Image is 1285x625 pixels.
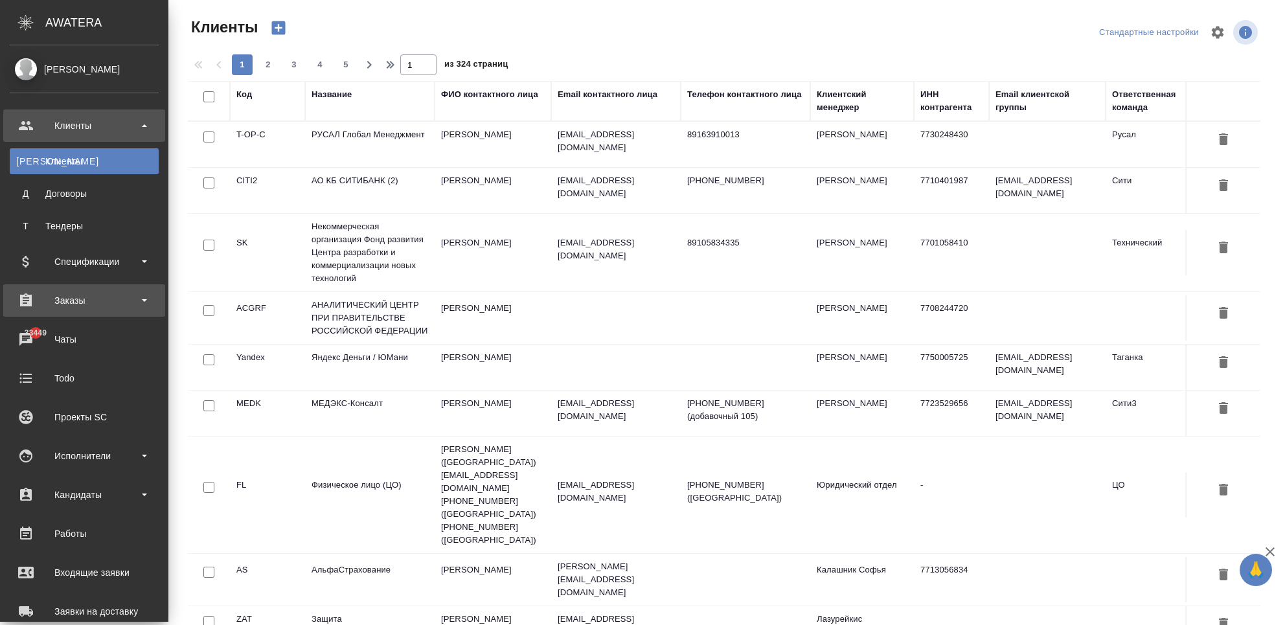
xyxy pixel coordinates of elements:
td: АО КБ СИТИБАНК (2) [305,168,435,213]
div: Заказы [10,291,159,310]
p: 89105834335 [687,236,804,249]
span: 3 [284,58,304,71]
td: ACGRF [230,295,305,341]
span: Настроить таблицу [1202,17,1233,48]
p: [EMAIL_ADDRESS][DOMAIN_NAME] [558,236,674,262]
td: 7730248430 [914,122,989,167]
a: 33449Чаты [3,323,165,356]
span: 4 [310,58,330,71]
div: Email контактного лица [558,88,657,101]
p: [PHONE_NUMBER] [687,174,804,187]
td: [PERSON_NAME] [435,391,551,436]
td: Некоммерческая организация Фонд развития Центра разработки и коммерциализации новых технологий [305,214,435,291]
button: 3 [284,54,304,75]
td: CITI2 [230,168,305,213]
a: Todo [3,362,165,394]
td: Яндекс Деньги / ЮМани [305,345,435,390]
td: [PERSON_NAME] ([GEOGRAPHIC_DATA]) [EMAIL_ADDRESS][DOMAIN_NAME] [PHONE_NUMBER] ([GEOGRAPHIC_DATA])... [435,437,551,553]
td: 7701058410 [914,230,989,275]
td: [PERSON_NAME] [435,295,551,341]
div: Работы [10,524,159,543]
td: [PERSON_NAME] [435,345,551,390]
button: Удалить [1212,479,1234,503]
td: [EMAIL_ADDRESS][DOMAIN_NAME] [989,168,1106,213]
div: Клиенты [10,116,159,135]
p: [PHONE_NUMBER] ([GEOGRAPHIC_DATA]) [687,479,804,505]
td: Yandex [230,345,305,390]
div: Чаты [10,330,159,349]
div: Исполнители [10,446,159,466]
div: Название [312,88,352,101]
td: Сити3 [1106,391,1209,436]
td: Сити [1106,168,1209,213]
div: ФИО контактного лица [441,88,538,101]
div: Входящие заявки [10,563,159,582]
td: [PERSON_NAME] [810,122,914,167]
td: РУСАЛ Глобал Менеджмент [305,122,435,167]
span: 🙏 [1245,556,1267,584]
td: Физическое лицо (ЦО) [305,472,435,517]
p: 89163910013 [687,128,804,141]
td: [EMAIL_ADDRESS][DOMAIN_NAME] [989,391,1106,436]
td: [EMAIL_ADDRESS][DOMAIN_NAME] [989,345,1106,390]
td: 7750005725 [914,345,989,390]
div: Заявки на доставку [10,602,159,621]
td: [PERSON_NAME] [810,345,914,390]
td: АльфаСтрахование [305,557,435,602]
div: ИНН контрагента [920,88,983,114]
div: Клиентский менеджер [817,88,907,114]
a: [PERSON_NAME]Клиенты [10,148,159,174]
span: 2 [258,58,279,71]
a: ТТендеры [10,213,159,239]
button: 5 [335,54,356,75]
td: [PERSON_NAME] [435,168,551,213]
div: Проекты SC [10,407,159,427]
button: Удалить [1212,397,1234,421]
button: Удалить [1212,563,1234,587]
td: АНАЛИТИЧЕСКИЙ ЦЕНТР ПРИ ПРАВИТЕЛЬСТВЕ РОССИЙСКОЙ ФЕДЕРАЦИИ [305,292,435,344]
div: Кандидаты [10,485,159,505]
td: [PERSON_NAME] [435,122,551,167]
td: Юридический отдел [810,472,914,517]
td: МЕДЭКС-Консалт [305,391,435,436]
td: MEDK [230,391,305,436]
td: [PERSON_NAME] [810,391,914,436]
p: [EMAIL_ADDRESS][DOMAIN_NAME] [558,479,674,505]
button: 2 [258,54,279,75]
p: [PERSON_NAME][EMAIL_ADDRESS][DOMAIN_NAME] [558,560,674,599]
div: [PERSON_NAME] [10,62,159,76]
td: ЦО [1106,472,1209,517]
td: SK [230,230,305,275]
button: Удалить [1212,128,1234,152]
button: Удалить [1212,351,1234,375]
div: Спецификации [10,252,159,271]
div: Договоры [16,187,152,200]
div: AWATERA [45,10,168,36]
td: [PERSON_NAME] [810,168,914,213]
td: [PERSON_NAME] [810,295,914,341]
td: [PERSON_NAME] [435,557,551,602]
td: Технический [1106,230,1209,275]
span: из 324 страниц [444,56,508,75]
p: [EMAIL_ADDRESS][DOMAIN_NAME] [558,128,674,154]
button: 4 [310,54,330,75]
td: FL [230,472,305,517]
td: AS [230,557,305,602]
p: [EMAIL_ADDRESS][DOMAIN_NAME] [558,174,674,200]
td: [PERSON_NAME] [435,230,551,275]
a: Входящие заявки [3,556,165,589]
button: Удалить [1212,174,1234,198]
span: Посмотреть информацию [1233,20,1260,45]
div: split button [1096,23,1202,43]
div: Todo [10,369,159,388]
p: [PHONE_NUMBER] (добавочный 105) [687,397,804,423]
td: Калашник Софья [810,557,914,602]
span: 5 [335,58,356,71]
div: Ответственная команда [1112,88,1203,114]
td: [PERSON_NAME] [810,230,914,275]
td: 7710401987 [914,168,989,213]
td: T-OP-C [230,122,305,167]
button: Создать [263,17,294,39]
td: 7723529656 [914,391,989,436]
a: Проекты SC [3,401,165,433]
